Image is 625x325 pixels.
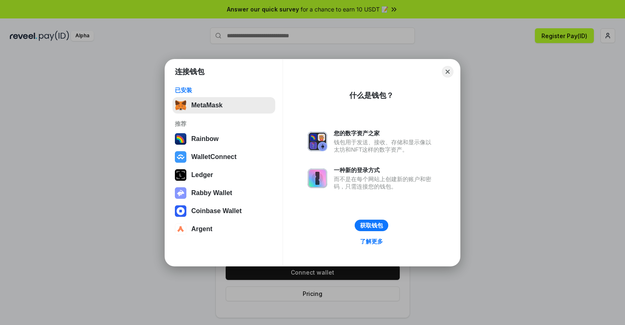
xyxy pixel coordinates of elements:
button: Rabby Wallet [172,185,275,201]
div: 了解更多 [360,238,383,245]
img: svg+xml,%3Csvg%20xmlns%3D%22http%3A%2F%2Fwww.w3.org%2F2000%2Fsvg%22%20fill%3D%22none%22%20viewBox... [308,132,327,151]
div: Rainbow [191,135,219,143]
button: MetaMask [172,97,275,114]
div: 推荐 [175,120,273,127]
div: 已安装 [175,86,273,94]
button: 获取钱包 [355,220,388,231]
div: Argent [191,225,213,233]
img: svg+xml,%3Csvg%20xmlns%3D%22http%3A%2F%2Fwww.w3.org%2F2000%2Fsvg%22%20width%3D%2228%22%20height%3... [175,169,186,181]
div: 钱包用于发送、接收、存储和显示像以太坊和NFT这样的数字资产。 [334,139,435,153]
button: WalletConnect [172,149,275,165]
img: svg+xml,%3Csvg%20fill%3D%22none%22%20height%3D%2233%22%20viewBox%3D%220%200%2035%2033%22%20width%... [175,100,186,111]
button: Argent [172,221,275,237]
button: Coinbase Wallet [172,203,275,219]
div: Ledger [191,171,213,179]
button: Close [442,66,453,77]
div: MetaMask [191,102,222,109]
div: 获取钱包 [360,222,383,229]
img: svg+xml,%3Csvg%20width%3D%2228%22%20height%3D%2228%22%20viewBox%3D%220%200%2028%2028%22%20fill%3D... [175,151,186,163]
div: 什么是钱包？ [349,91,394,100]
img: svg+xml,%3Csvg%20width%3D%2228%22%20height%3D%2228%22%20viewBox%3D%220%200%2028%2028%22%20fill%3D... [175,205,186,217]
a: 了解更多 [355,236,388,247]
div: WalletConnect [191,153,237,161]
h1: 连接钱包 [175,67,204,77]
img: svg+xml,%3Csvg%20width%3D%22120%22%20height%3D%22120%22%20viewBox%3D%220%200%20120%20120%22%20fil... [175,133,186,145]
div: Coinbase Wallet [191,207,242,215]
button: Ledger [172,167,275,183]
img: svg+xml,%3Csvg%20xmlns%3D%22http%3A%2F%2Fwww.w3.org%2F2000%2Fsvg%22%20fill%3D%22none%22%20viewBox... [308,168,327,188]
div: 而不是在每个网站上创建新的账户和密码，只需连接您的钱包。 [334,175,435,190]
div: Rabby Wallet [191,189,232,197]
img: svg+xml,%3Csvg%20width%3D%2228%22%20height%3D%2228%22%20viewBox%3D%220%200%2028%2028%22%20fill%3D... [175,223,186,235]
button: Rainbow [172,131,275,147]
img: svg+xml,%3Csvg%20xmlns%3D%22http%3A%2F%2Fwww.w3.org%2F2000%2Fsvg%22%20fill%3D%22none%22%20viewBox... [175,187,186,199]
div: 一种新的登录方式 [334,166,435,174]
div: 您的数字资产之家 [334,130,435,137]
